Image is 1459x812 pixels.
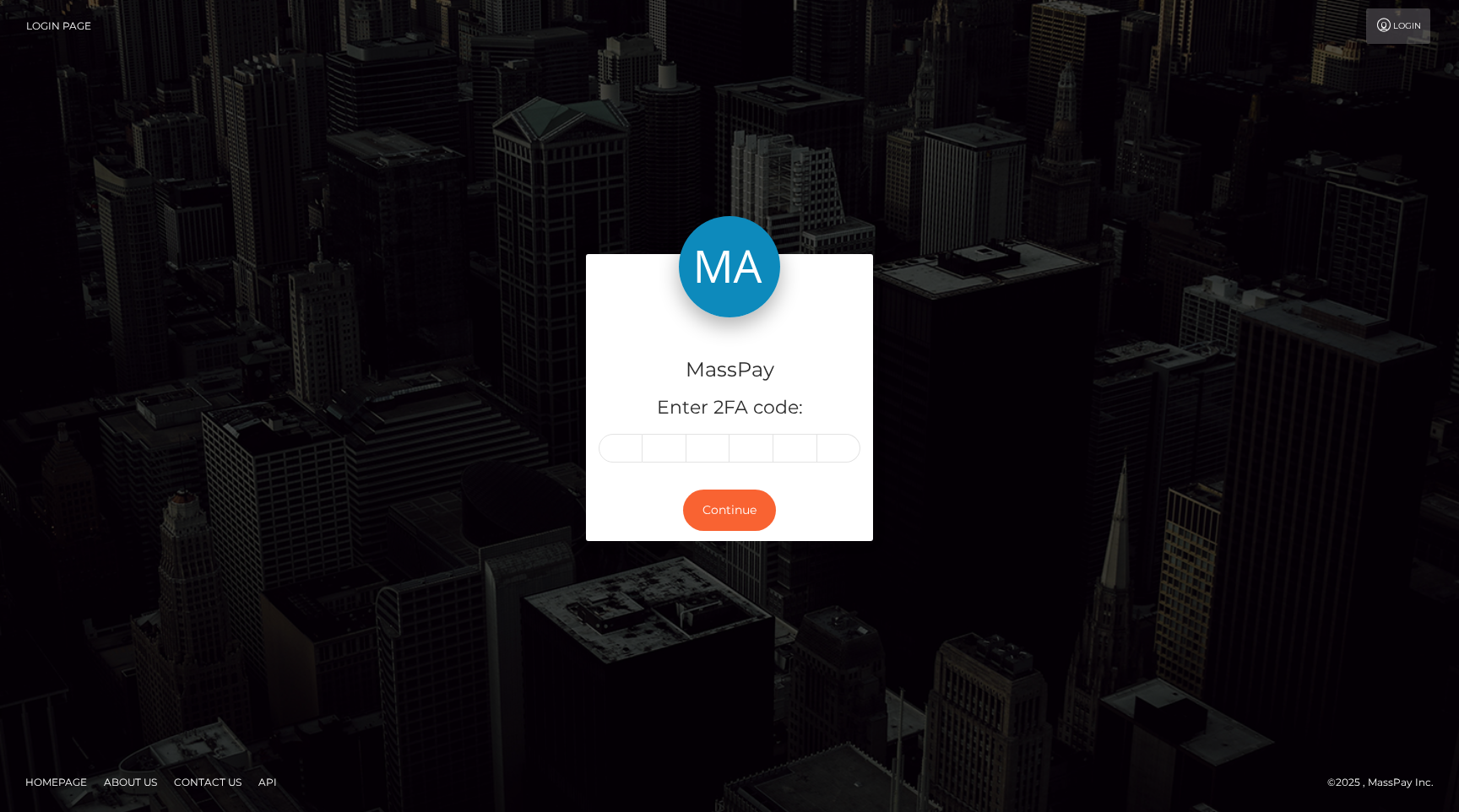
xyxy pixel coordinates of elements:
div: © 2025 , MassPay Inc. [1327,773,1446,792]
a: Homepage [19,769,94,795]
h5: Enter 2FA code: [599,395,860,421]
img: MassPay [679,216,780,317]
button: Continue [683,490,776,531]
a: Contact Us [167,769,248,795]
a: About Us [97,769,164,795]
h4: MassPay [599,355,860,385]
a: Login [1366,8,1430,44]
a: Login Page [26,8,91,44]
a: API [252,769,284,795]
